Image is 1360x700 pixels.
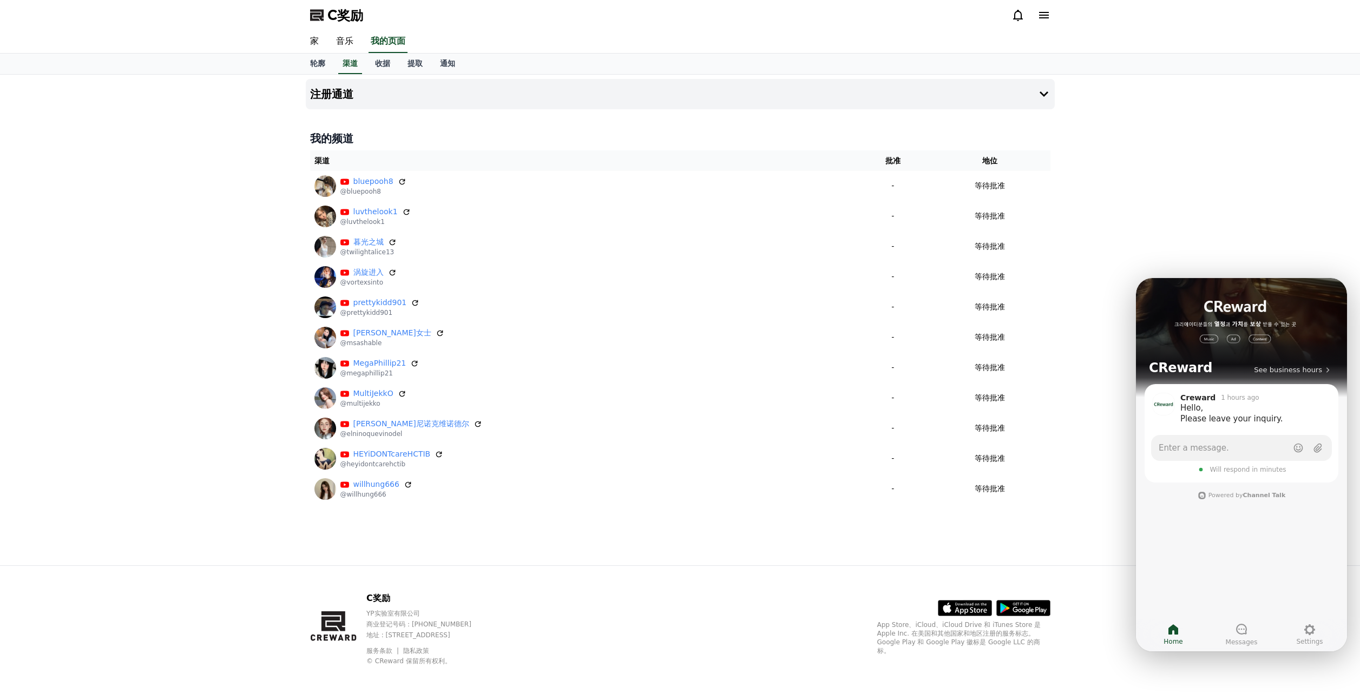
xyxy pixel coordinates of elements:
a: 渠道 [338,54,362,74]
font: C奖励 [366,593,390,603]
font: 服务条款 [366,647,392,655]
font: 地址 : [STREET_ADDRESS] [366,631,450,639]
a: MegaPhillip21 [353,358,406,369]
font: YP实验室有限公司 [366,610,420,617]
font: - [891,484,894,493]
font: - [891,242,894,250]
font: 等待批准 [975,333,1005,341]
font: 我的频道 [310,132,353,145]
font: @bluepooh8 [340,188,381,195]
font: - [891,302,894,311]
font: - [891,424,894,432]
font: luvthelook1 [353,207,398,216]
a: willhung666 [353,479,399,490]
font: 等待批准 [975,302,1005,311]
font: @willhung666 [340,491,386,498]
font: prettykidd901 [353,298,407,307]
font: HEYiDONTcareHCTIB [353,450,431,458]
font: [PERSON_NAME]女士 [353,328,431,337]
a: C奖励 [310,6,363,24]
a: MultiJekkO [353,388,393,399]
img: luvthelook1 [314,206,336,227]
img: MultiJekkO [314,387,336,409]
font: 提取 [408,59,423,68]
font: 等待批准 [975,454,1005,463]
font: @megaphillip21 [340,369,393,377]
a: prettykidd901 [353,297,407,308]
font: 家 [310,36,319,46]
font: 注册通道 [310,88,353,101]
font: C奖励 [327,8,363,23]
img: 埃尔尼诺克维诺德尔 [314,418,336,439]
font: - [891,454,894,463]
font: 等待批准 [975,363,1005,372]
img: 阿什布尔女士 [314,327,336,348]
font: 等待批准 [975,181,1005,190]
a: 涡旋进入 [353,267,384,278]
font: - [891,363,894,372]
a: HEYiDONTcareHCTIB [353,448,431,460]
font: 音乐 [336,36,353,46]
font: @twilightalice13 [340,248,395,256]
font: [PERSON_NAME]尼诺克维诺德尔 [353,419,469,428]
img: 涡旋进入 [314,266,336,288]
img: 暮光之城 [314,236,336,257]
font: - [891,393,894,402]
a: 音乐 [327,30,362,53]
a: 我的页面 [369,30,408,53]
a: 暮光之城 [353,236,384,248]
font: 渠道 [314,156,330,165]
font: 暮光之城 [353,237,384,246]
font: @msashable [340,339,382,347]
font: App Store、iCloud、iCloud Drive 和 iTunes Store 是 Apple Inc. 在美国和其他国家和地区注册的服务标志。Google Play 和 Google... [877,621,1041,655]
font: 轮廓 [310,59,325,68]
font: 等待批准 [975,212,1005,220]
font: @luvthelook1 [340,218,385,226]
font: @prettykidd901 [340,309,393,316]
a: [PERSON_NAME]女士 [353,327,431,339]
font: 涡旋进入 [353,268,384,276]
font: 我的页面 [371,36,405,46]
font: 等待批准 [975,242,1005,250]
font: @heyidontcarehctib [340,460,406,468]
font: 收据 [375,59,390,68]
a: [PERSON_NAME]尼诺克维诺德尔 [353,418,469,430]
a: 提取 [399,54,431,74]
font: @elninoquevinodel [340,430,403,438]
font: © CReward 保留所有权利。 [366,657,451,665]
font: 商业登记号码：[PHONE_NUMBER] [366,620,471,628]
font: @multijekko [340,400,380,407]
iframe: Channel chat [1136,278,1347,651]
font: - [891,333,894,341]
font: MultiJekkO [353,389,393,398]
font: 地位 [982,156,997,165]
a: 家 [301,30,327,53]
img: HEYiDONTcareHCTIB [314,448,336,470]
font: 渠道 [343,59,358,68]
font: 等待批准 [975,484,1005,493]
a: bluepooh8 [353,176,393,187]
a: 隐私政策 [403,647,429,655]
img: bluepooh8 [314,175,336,197]
font: 等待批准 [975,424,1005,432]
font: willhung666 [353,480,399,488]
font: - [891,272,894,281]
a: 轮廓 [301,54,334,74]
